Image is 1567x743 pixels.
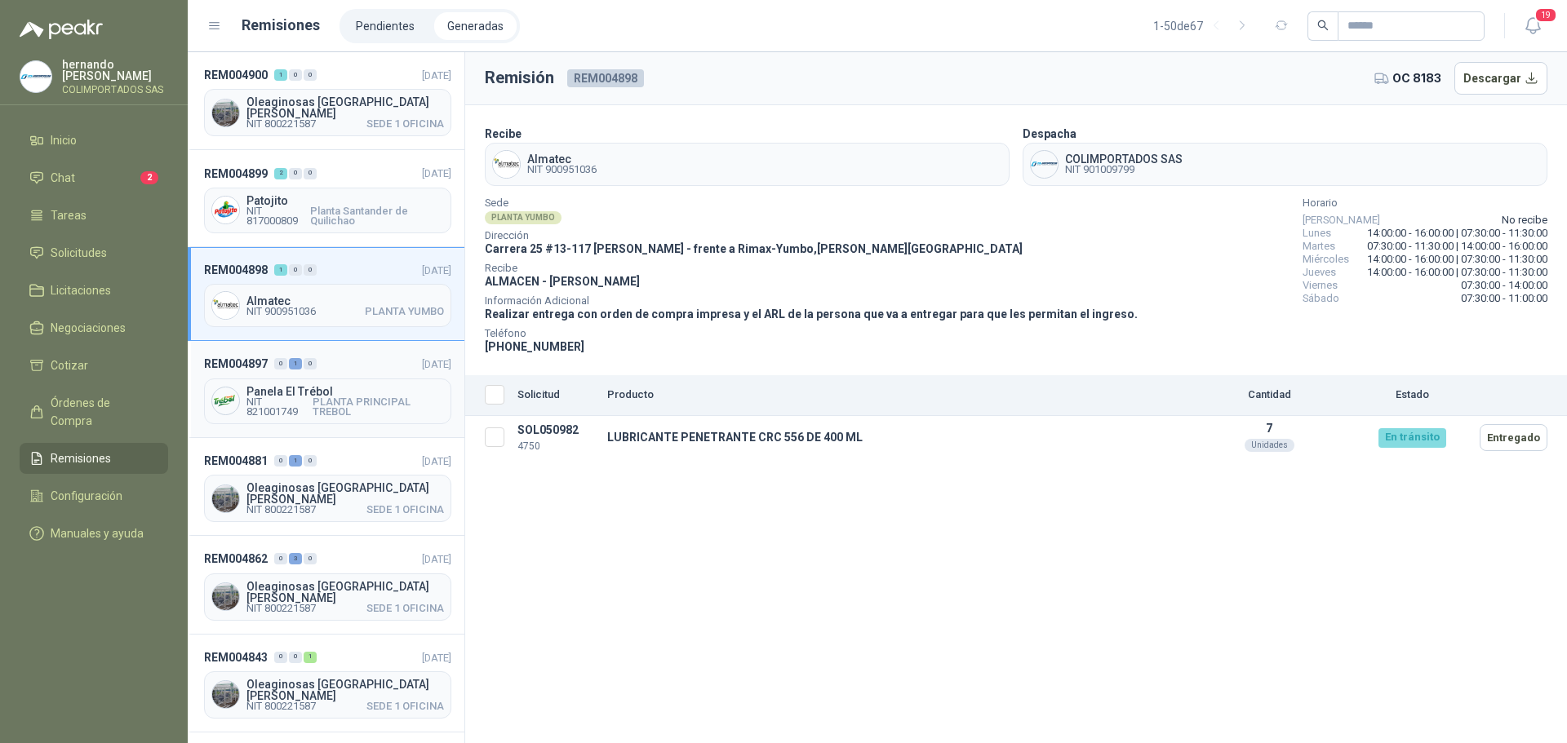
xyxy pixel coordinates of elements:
div: 0 [289,69,302,81]
span: Jueves [1303,266,1336,279]
span: SEDE 1 OFICINA [366,604,444,613]
div: 0 [304,358,317,369]
span: Tareas [51,206,87,224]
b: Despacha [1023,127,1076,140]
p: hernando [PERSON_NAME] [62,59,168,82]
h3: Remisión [485,65,554,91]
a: Licitaciones [20,275,168,306]
div: 0 [289,264,302,276]
img: Company Logo [1031,151,1058,178]
span: SEDE 1 OFICINA [366,505,444,515]
span: Horario [1303,199,1547,207]
div: 0 [304,553,317,564]
img: Company Logo [493,151,520,178]
div: 2 [274,168,287,179]
span: Inicio [51,131,77,149]
div: Unidades [1245,439,1294,452]
th: Seleccionar/deseleccionar [465,375,511,416]
span: REM004862 [204,550,268,568]
span: Lunes [1303,227,1331,240]
span: search [1317,20,1329,31]
a: Remisiones [20,443,168,474]
th: Producto [601,375,1187,416]
div: 0 [274,455,287,467]
a: REM004843001[DATE] Company LogoOleaginosas [GEOGRAPHIC_DATA][PERSON_NAME]NIT 800221587SEDE 1 OFICINA [188,635,464,732]
a: Configuración [20,480,168,511]
div: 0 [274,553,287,564]
span: OC 8183 [1392,69,1441,87]
th: Estado [1351,375,1473,416]
img: Company Logo [20,61,51,92]
button: 19 [1518,11,1547,41]
img: Company Logo [212,485,239,512]
img: Company Logo [212,681,239,708]
span: 2 [140,171,158,184]
span: COLIMPORTADOS SAS [1065,153,1183,165]
div: 0 [274,652,287,663]
p: COLIMPORTADOS SAS [62,85,168,95]
button: Entregado [1480,424,1547,451]
span: Oleaginosas [GEOGRAPHIC_DATA][PERSON_NAME] [246,581,444,604]
span: REM004881 [204,452,268,470]
span: Sábado [1303,292,1339,305]
a: Generadas [434,12,517,40]
span: Sede [485,199,1138,207]
span: REM004898 [204,261,268,279]
span: Almatec [527,153,597,165]
a: Tareas [20,200,168,231]
span: NIT 800221587 [246,505,316,515]
span: [DATE] [422,553,451,565]
span: Realizar entrega con orden de compra impresa y el ARL de la persona que va a entregar para que le... [485,307,1138,321]
div: En tránsito [1378,428,1446,448]
span: REM004897 [204,355,268,373]
span: NIT 800221587 [246,701,316,711]
span: Panela El Trébol [246,386,444,397]
span: Licitaciones [51,281,111,299]
span: Martes [1303,240,1335,253]
span: REM004843 [204,648,268,666]
div: 0 [304,69,317,81]
a: REM004899200[DATE] Company LogoPatojitoNIT 817000809Planta Santander de Quilichao [188,150,464,246]
div: 1 [289,358,302,369]
img: Company Logo [212,100,239,126]
span: Patojito [246,195,444,206]
span: 07:30:00 - 14:00:00 [1461,279,1547,292]
span: REM004898 [567,69,644,87]
span: REM004899 [204,165,268,183]
span: 14:00:00 - 16:00:00 | 07:30:00 - 11:30:00 [1367,253,1547,266]
span: SEDE 1 OFICINA [366,701,444,711]
div: 0 [304,264,317,276]
a: Pendientes [343,12,428,40]
a: REM004900100[DATE] Company LogoOleaginosas [GEOGRAPHIC_DATA][PERSON_NAME]NIT 800221587SEDE 1 OFICINA [188,52,464,150]
div: PLANTA YUMBO [485,211,562,224]
div: 1 [289,455,302,467]
th: Cantidad [1187,375,1351,416]
p: 4750 [517,439,594,454]
a: Manuales y ayuda [20,518,168,549]
span: [DATE] [422,167,451,179]
span: Dirección [485,232,1138,240]
span: Oleaginosas [GEOGRAPHIC_DATA][PERSON_NAME] [246,679,444,701]
div: 0 [289,168,302,179]
span: Información Adicional [485,297,1138,305]
div: 1 [304,652,317,663]
img: Company Logo [212,197,239,223]
div: 0 [289,652,302,663]
span: 07:30:00 - 11:00:00 [1461,292,1547,305]
span: No recibe [1502,214,1547,227]
span: Planta Santander de Quilichao [310,206,444,226]
span: Órdenes de Compra [51,394,153,430]
span: Carrera 25 #13-117 [PERSON_NAME] - frente a Rimax - Yumbo , [PERSON_NAME][GEOGRAPHIC_DATA] [485,242,1023,255]
b: Recibe [485,127,522,140]
span: Remisiones [51,449,111,467]
a: REM004897010[DATE] Company LogoPanela El TrébolNIT 821001749PLANTA PRINCIPAL TREBOL [188,341,464,437]
div: 1 [274,69,287,81]
a: Chat2 [20,162,168,193]
span: Negociaciones [51,319,126,337]
span: Teléfono [485,329,1138,338]
div: 1 [274,264,287,276]
img: Company Logo [212,292,239,319]
span: Recibe [485,264,1138,272]
span: [PHONE_NUMBER] [485,340,584,353]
